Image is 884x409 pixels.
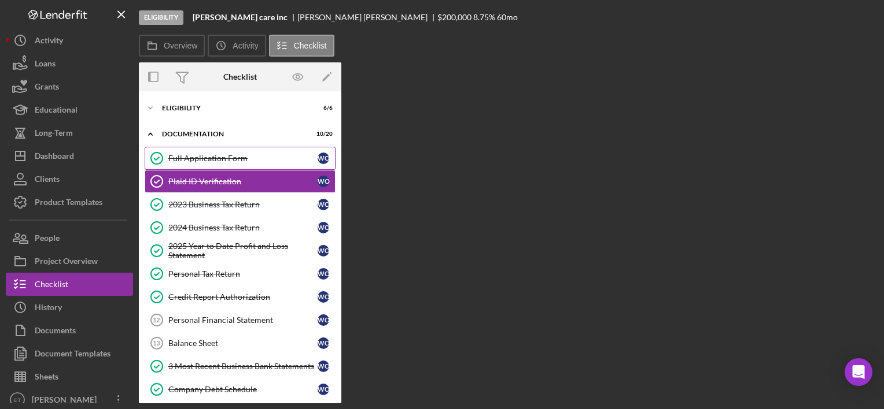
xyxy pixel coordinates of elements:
[6,342,133,365] button: Document Templates
[145,332,336,355] a: 13Balance SheetWO
[497,13,518,22] div: 60 mo
[318,245,329,256] div: W O
[162,131,304,137] div: Documentation
[145,216,336,239] a: 2024 Business Tax ReturnWO
[233,41,258,50] label: Activity
[473,13,495,22] div: 8.75 %
[6,29,133,52] button: Activity
[168,292,318,302] div: Credit Report Authorization
[318,291,329,303] div: W O
[35,342,110,368] div: Document Templates
[312,131,333,137] div: 10 / 20
[145,147,336,170] a: Full Application FormWO
[193,13,288,22] b: [PERSON_NAME] care inc
[145,285,336,308] a: Credit Report AuthorizationWO
[139,35,205,57] button: Overview
[208,35,266,57] button: Activity
[318,314,329,326] div: W O
[168,362,318,371] div: 3 Most Recent Business Bank Statements
[6,250,133,273] button: Project Overview
[35,296,62,322] div: History
[6,273,133,296] button: Checklist
[168,241,318,260] div: 2025 Year to Date Profit and Loss Statement
[35,98,78,124] div: Educational
[6,319,133,342] button: Documents
[35,250,98,276] div: Project Overview
[437,12,472,22] span: $200,000
[162,105,304,111] div: Eligibility
[145,378,336,401] a: Company Debt ScheduleWO
[168,223,318,232] div: 2024 Business Tax Return
[318,360,329,372] div: W O
[35,365,58,391] div: Sheets
[35,75,59,101] div: Grants
[14,397,21,403] text: ET
[168,315,318,325] div: Personal Financial Statement
[168,177,318,186] div: Plaid ID Verification
[318,268,329,280] div: W O
[269,35,334,57] button: Checklist
[35,52,56,78] div: Loans
[153,317,160,324] tspan: 12
[35,191,102,217] div: Product Templates
[312,105,333,111] div: 6 / 6
[168,269,318,278] div: Personal Tax Return
[223,72,257,81] div: Checklist
[145,355,336,378] a: 3 Most Recent Business Bank StatementsWO
[145,193,336,216] a: 2023 Business Tax ReturnWO
[35,273,68,299] div: Checklist
[297,13,437,22] div: [PERSON_NAME] [PERSON_NAME]
[6,168,133,191] button: Clients
[318,222,329,233] div: W O
[6,144,133,168] button: Dashboard
[6,52,133,75] button: Loans
[35,144,74,170] div: Dashboard
[168,200,318,209] div: 2023 Business Tax Return
[294,41,327,50] label: Checklist
[168,154,318,163] div: Full Application Form
[153,340,160,347] tspan: 13
[318,384,329,395] div: W O
[168,385,318,394] div: Company Debt Schedule
[145,262,336,285] a: Personal Tax ReturnWO
[318,199,329,210] div: W O
[168,339,318,348] div: Balance Sheet
[6,75,133,98] button: Grants
[6,296,133,319] button: History
[6,226,133,250] button: People
[145,239,336,262] a: 2025 Year to Date Profit and Loss StatementWO
[164,41,197,50] label: Overview
[318,153,329,164] div: W O
[318,337,329,349] div: W O
[35,168,60,194] div: Clients
[35,319,76,345] div: Documents
[6,98,133,121] button: Educational
[845,358,872,386] div: Open Intercom Messenger
[35,29,63,55] div: Activity
[6,121,133,144] button: Long-Term
[139,10,183,25] div: Eligibility
[145,308,336,332] a: 12Personal Financial StatementWO
[35,226,60,252] div: People
[318,176,329,187] div: W O
[145,170,336,193] a: Plaid ID VerificationWO
[6,365,133,388] button: Sheets
[6,191,133,214] button: Product Templates
[35,121,73,147] div: Long-Term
